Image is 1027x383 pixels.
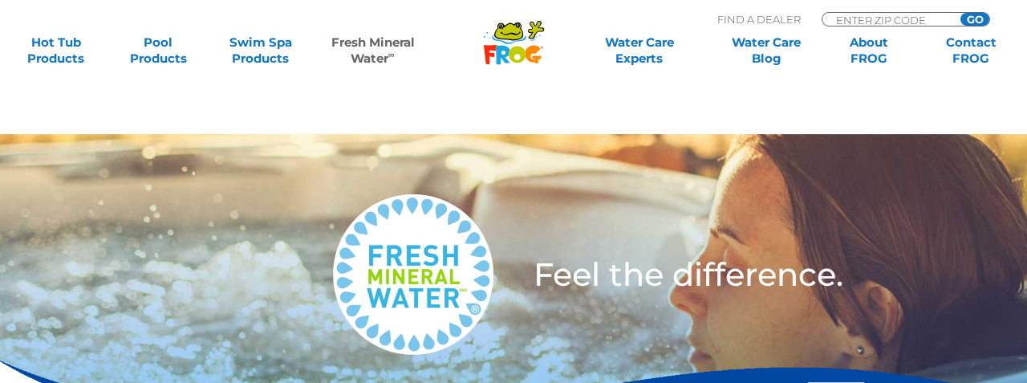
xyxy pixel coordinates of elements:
p: Find A Dealer [717,12,801,26]
a: AboutFROG [829,35,908,67]
a: ContactFROG [932,35,1011,67]
a: PoolProducts [119,35,198,67]
a: Hot TubProducts [16,35,95,67]
h3: Feel the difference. [534,259,941,291]
a: Fresh MineralWater∞ [323,35,423,67]
sup: ∞ [388,49,395,60]
a: Water CareBlog [727,35,806,67]
a: Swim SpaProducts [221,35,300,67]
img: fresh-mineral-water-logo-medium [333,194,493,355]
input: GO [960,13,989,26]
a: Water CareExperts [574,35,704,67]
input: Zip Code Form [834,13,943,26]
